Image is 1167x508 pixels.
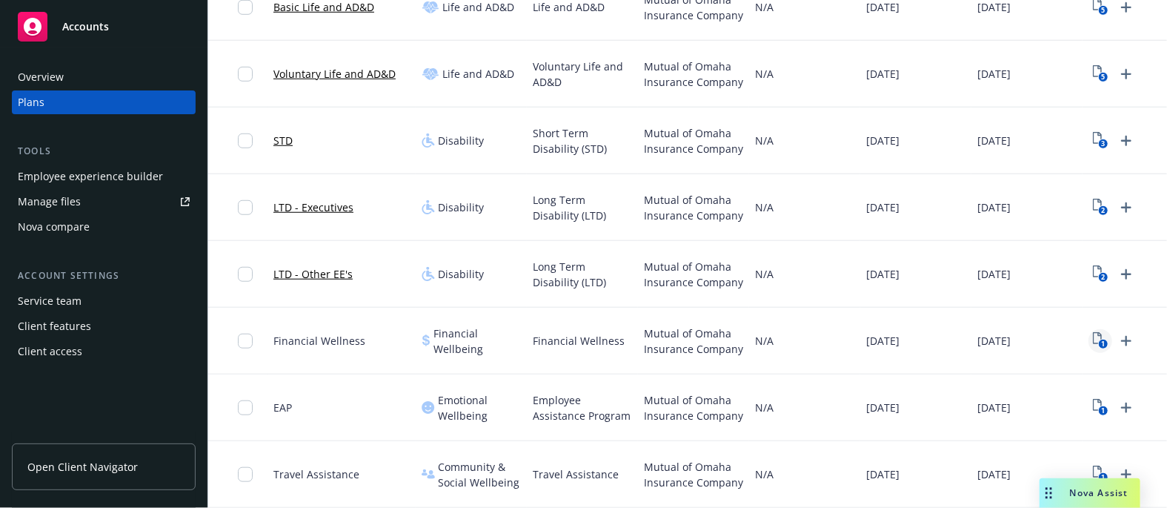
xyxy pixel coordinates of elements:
text: 2 [1101,273,1105,283]
span: Nova Assist [1070,486,1128,499]
div: Plans [18,90,44,114]
span: N/A [755,266,774,282]
a: Voluntary Life and AD&D [273,66,396,82]
span: [DATE] [977,66,1011,82]
span: N/A [755,133,774,148]
div: Tools [12,144,196,159]
div: Client features [18,314,91,338]
a: Upload Plan Documents [1114,62,1138,86]
button: Nova Assist [1040,478,1140,508]
span: [DATE] [866,466,900,482]
input: Toggle Row Selected [238,133,253,148]
span: [DATE] [866,266,900,282]
text: 1 [1101,473,1105,483]
input: Toggle Row Selected [238,334,253,349]
div: Service team [18,289,82,313]
input: Toggle Row Selected [238,467,253,482]
input: Toggle Row Selected [238,200,253,215]
a: View Plan Documents [1088,396,1112,420]
a: Upload Plan Documents [1114,396,1138,420]
div: Nova compare [18,215,90,239]
span: [DATE] [866,133,900,148]
span: Disability [438,133,484,148]
span: Accounts [62,21,109,33]
span: Open Client Navigator [27,459,138,475]
span: N/A [755,66,774,82]
span: Financial Wellbeing [433,326,521,357]
span: [DATE] [977,333,1011,349]
input: Toggle Row Selected [238,67,253,82]
span: Long Term Disability (LTD) [533,192,632,223]
a: Upload Plan Documents [1114,129,1138,153]
span: Employee Assistance Program [533,392,632,423]
text: 1 [1101,340,1105,349]
a: Employee experience builder [12,165,196,188]
span: Emotional Wellbeing [438,392,521,423]
span: Voluntary Life and AD&D [533,59,632,90]
span: EAP [273,400,292,415]
a: Upload Plan Documents [1114,329,1138,353]
span: N/A [755,400,774,415]
a: View Plan Documents [1088,129,1112,153]
a: View Plan Documents [1088,263,1112,286]
span: Community & Social Wellbeing [438,459,521,490]
span: [DATE] [866,66,900,82]
span: Travel Assistance [533,466,619,482]
a: Upload Plan Documents [1114,263,1138,286]
div: Employee experience builder [18,165,163,188]
span: N/A [755,199,774,215]
a: Plans [12,90,196,114]
span: Disability [438,199,484,215]
span: [DATE] [866,400,900,415]
span: Financial Wellness [533,333,625,349]
span: [DATE] [977,400,1011,415]
span: Mutual of Omaha Insurance Company [644,326,743,357]
span: Short Term Disability (STD) [533,125,632,156]
text: 5 [1101,6,1105,16]
span: Long Term Disability (LTD) [533,259,632,290]
span: [DATE] [866,199,900,215]
input: Toggle Row Selected [238,267,253,282]
input: Toggle Row Selected [238,400,253,415]
span: Financial Wellness [273,333,365,349]
a: Upload Plan Documents [1114,196,1138,220]
span: [DATE] [977,266,1011,282]
span: Mutual of Omaha Insurance Company [644,259,743,290]
a: Service team [12,289,196,313]
div: Manage files [18,190,81,214]
a: LTD - Other EE's [273,266,353,282]
a: View Plan Documents [1088,463,1112,486]
a: Client features [12,314,196,338]
a: Client access [12,340,196,363]
span: Mutual of Omaha Insurance Company [644,125,743,156]
text: 5 [1101,73,1105,82]
text: 1 [1101,406,1105,416]
span: Mutual of Omaha Insurance Company [644,192,743,223]
span: N/A [755,333,774,349]
text: 3 [1101,139,1105,149]
a: View Plan Documents [1088,196,1112,220]
span: Disability [438,266,484,282]
a: View Plan Documents [1088,329,1112,353]
text: 2 [1101,206,1105,216]
div: Drag to move [1040,478,1058,508]
span: [DATE] [977,133,1011,148]
span: Mutual of Omaha Insurance Company [644,59,743,90]
span: [DATE] [866,333,900,349]
span: [DATE] [977,466,1011,482]
span: Travel Assistance [273,466,359,482]
a: LTD - Executives [273,199,353,215]
span: Mutual of Omaha Insurance Company [644,392,743,423]
span: Mutual of Omaha Insurance Company [644,459,743,490]
a: View Plan Documents [1088,62,1112,86]
div: Client access [18,340,82,363]
a: Overview [12,65,196,89]
span: [DATE] [977,199,1011,215]
a: Nova compare [12,215,196,239]
span: N/A [755,466,774,482]
div: Overview [18,65,64,89]
span: Life and AD&D [442,66,514,82]
a: Accounts [12,6,196,47]
a: STD [273,133,293,148]
div: Account settings [12,268,196,283]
